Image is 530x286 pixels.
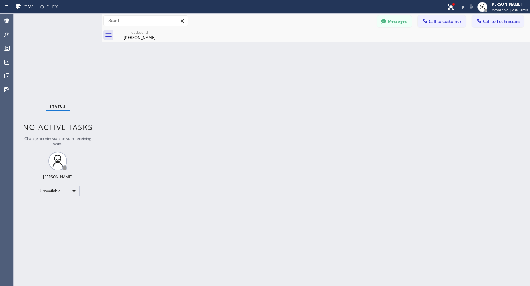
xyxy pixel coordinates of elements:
[483,19,520,24] span: Call to Technicians
[43,174,72,180] div: [PERSON_NAME]
[467,3,475,11] button: Mute
[50,104,66,109] span: Status
[116,28,163,42] div: Adelina Duca
[104,16,188,26] input: Search
[23,122,93,132] span: No active tasks
[491,8,528,12] span: Unavailable | 23h 54min
[377,15,412,27] button: Messages
[472,15,524,27] button: Call to Technicians
[116,30,163,35] div: outbound
[36,186,80,196] div: Unavailable
[418,15,466,27] button: Call to Customer
[429,19,462,24] span: Call to Customer
[116,35,163,40] div: [PERSON_NAME]
[24,136,91,147] span: Change activity state to start receiving tasks.
[491,2,528,7] div: [PERSON_NAME]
